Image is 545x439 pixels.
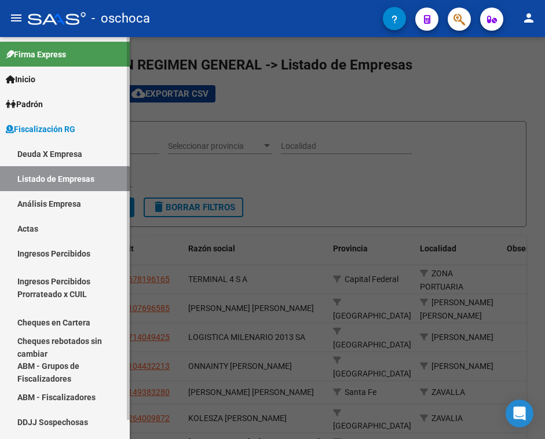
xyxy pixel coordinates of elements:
[6,73,35,86] span: Inicio
[6,48,66,61] span: Firma Express
[6,123,75,136] span: Fiscalización RG
[522,11,536,25] mat-icon: person
[506,400,533,427] div: Open Intercom Messenger
[9,11,23,25] mat-icon: menu
[92,6,150,31] span: - oschoca
[6,98,43,111] span: Padrón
